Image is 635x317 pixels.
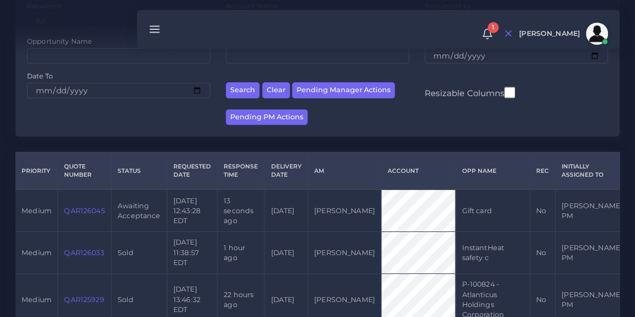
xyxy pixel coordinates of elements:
[111,232,167,274] td: Sold
[519,30,580,38] span: [PERSON_NAME]
[504,86,515,99] input: Resizable Columns
[425,86,515,99] label: Resizable Columns
[218,189,264,231] td: 13 seconds ago
[167,232,217,274] td: [DATE] 11:38:57 EDT
[530,152,555,190] th: REC
[478,28,497,40] a: 1
[308,232,381,274] td: [PERSON_NAME]
[218,152,264,190] th: Response Time
[292,82,395,98] button: Pending Manager Actions
[111,189,167,231] td: Awaiting Acceptance
[488,22,499,33] span: 1
[530,232,555,274] td: No
[226,109,308,125] button: Pending PM Actions
[555,232,628,274] td: [PERSON_NAME] PM
[456,232,530,274] td: InstantHeat safety c
[15,152,58,190] th: Priority
[58,152,112,190] th: Quote Number
[586,23,608,45] img: avatar
[456,189,530,231] td: Gift card
[64,207,104,215] a: QAR126045
[167,152,217,190] th: Requested Date
[530,189,555,231] td: No
[555,152,628,190] th: Initially Assigned to
[308,189,381,231] td: [PERSON_NAME]
[22,249,51,257] span: medium
[262,82,290,98] button: Clear
[555,189,628,231] td: [PERSON_NAME] PM
[22,207,51,215] span: medium
[167,189,217,231] td: [DATE] 12:43:28 EDT
[111,152,167,190] th: Status
[456,152,530,190] th: Opp Name
[308,152,381,190] th: AM
[218,232,264,274] td: 1 hour ago
[514,23,612,45] a: [PERSON_NAME]avatar
[226,82,260,98] button: Search
[264,232,308,274] td: [DATE]
[264,152,308,190] th: Delivery Date
[22,295,51,304] span: medium
[64,249,104,257] a: QAR126033
[64,295,104,304] a: QAR125929
[27,71,53,81] label: Date To
[381,152,455,190] th: Account
[264,189,308,231] td: [DATE]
